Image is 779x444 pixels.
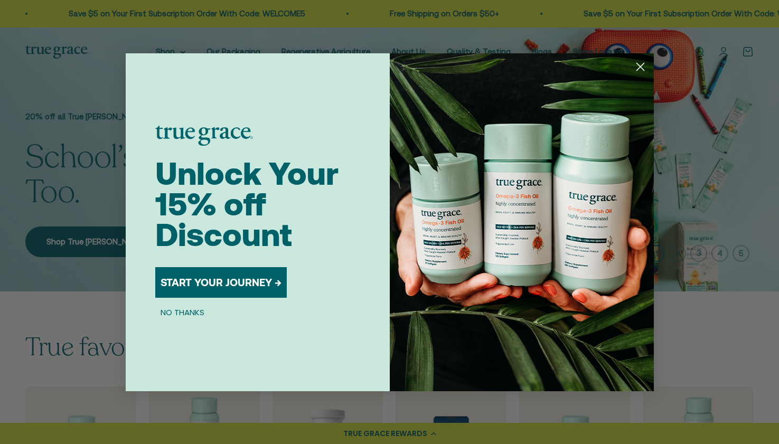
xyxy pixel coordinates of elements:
[631,58,650,76] button: Close dialog
[155,155,339,253] span: Unlock Your 15% off Discount
[155,267,287,298] button: START YOUR JOURNEY →
[390,53,654,391] img: 098727d5-50f8-4f9b-9554-844bb8da1403.jpeg
[155,306,210,319] button: NO THANKS
[155,126,253,146] img: logo placeholder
